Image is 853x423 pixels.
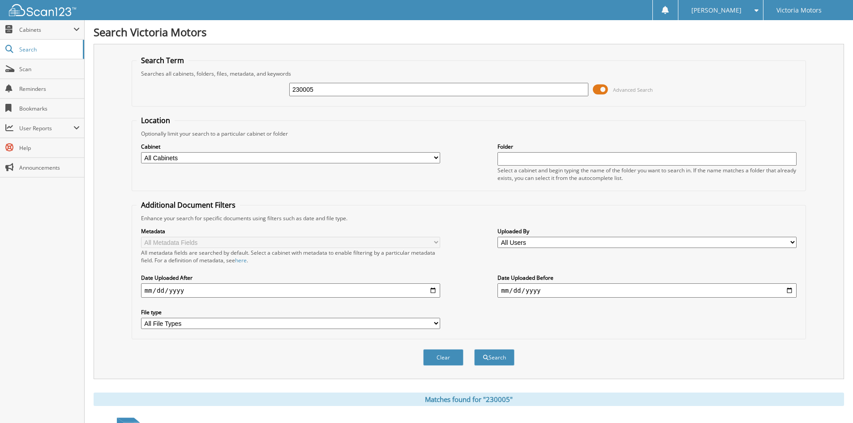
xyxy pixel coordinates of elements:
[19,164,80,171] span: Announcements
[776,8,822,13] span: Victoria Motors
[141,249,440,264] div: All metadata fields are searched by default. Select a cabinet with metadata to enable filtering b...
[141,143,440,150] label: Cabinet
[137,200,240,210] legend: Additional Document Filters
[423,349,463,366] button: Clear
[137,130,801,137] div: Optionally limit your search to a particular cabinet or folder
[19,85,80,93] span: Reminders
[497,143,797,150] label: Folder
[497,274,797,282] label: Date Uploaded Before
[137,115,175,125] legend: Location
[613,86,653,93] span: Advanced Search
[497,227,797,235] label: Uploaded By
[497,283,797,298] input: end
[141,227,440,235] label: Metadata
[474,349,514,366] button: Search
[137,70,801,77] div: Searches all cabinets, folders, files, metadata, and keywords
[19,144,80,152] span: Help
[94,393,844,406] div: Matches found for "230005"
[19,65,80,73] span: Scan
[141,274,440,282] label: Date Uploaded After
[141,283,440,298] input: start
[691,8,742,13] span: [PERSON_NAME]
[9,4,76,16] img: scan123-logo-white.svg
[19,124,73,132] span: User Reports
[137,214,801,222] div: Enhance your search for specific documents using filters such as date and file type.
[141,308,440,316] label: File type
[235,256,247,264] a: here
[497,167,797,182] div: Select a cabinet and begin typing the name of the folder you want to search in. If the name match...
[94,25,844,39] h1: Search Victoria Motors
[19,105,80,112] span: Bookmarks
[137,56,189,65] legend: Search Term
[19,26,73,34] span: Cabinets
[19,46,78,53] span: Search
